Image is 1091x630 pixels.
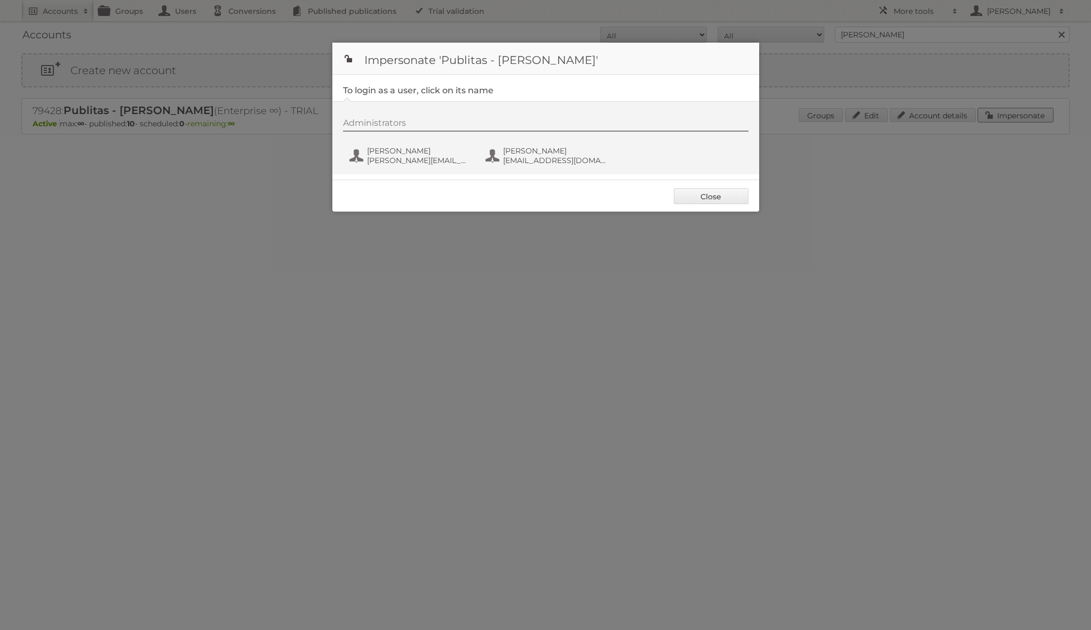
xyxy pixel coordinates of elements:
[674,188,748,204] a: Close
[343,85,493,95] legend: To login as a user, click on its name
[343,118,748,132] div: Administrators
[484,145,610,166] button: [PERSON_NAME] [EMAIL_ADDRESS][DOMAIN_NAME]
[367,156,471,165] span: [PERSON_NAME][EMAIL_ADDRESS][DOMAIN_NAME]
[367,146,471,156] span: [PERSON_NAME]
[503,156,607,165] span: [EMAIL_ADDRESS][DOMAIN_NAME]
[503,146,607,156] span: [PERSON_NAME]
[332,43,759,75] h1: Impersonate 'Publitas - [PERSON_NAME]'
[348,145,474,166] button: [PERSON_NAME] [PERSON_NAME][EMAIL_ADDRESS][DOMAIN_NAME]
